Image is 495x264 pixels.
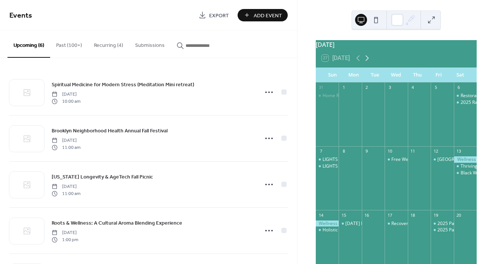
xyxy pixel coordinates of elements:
a: [US_STATE] Longevity & AgeTech Fall Picnic [52,172,153,181]
a: Roots & Wellness: A Cultural Aroma Blending Experience [52,219,182,227]
div: Recovery: Healing Paths for Individuals, Families, and Communities [385,220,407,227]
div: Black Women's Health and Wellness Resource Fair [454,170,477,176]
div: Wellness Weekend: Two Days of Community, Care, and Connection [316,220,339,227]
div: Mon [343,67,364,82]
div: 7 [318,148,324,154]
div: [DATE] [316,40,477,49]
div: LIGHTS OF HOPE [323,163,358,169]
div: 1 [341,85,346,90]
span: 11:00 am [52,190,80,197]
button: Add Event [238,9,288,21]
span: 11:00 am [52,144,80,151]
div: Thu [407,67,428,82]
div: Holistic Health and Fitness Expo [316,227,339,233]
div: LIGHTS OF HOPE, A Wisconsin Recovery Celebration and Memorial Walk [316,156,339,163]
div: 4 [410,85,416,90]
div: 11 [410,148,416,154]
div: Fri [428,67,449,82]
div: 6 [456,85,462,90]
div: 17 [387,212,392,218]
div: LIGHTS OF HOPE [316,163,339,169]
button: Submissions [129,30,171,57]
div: 9 [364,148,370,154]
div: Free Wellness Wednesday Event - Trigger Point Therapy & More [385,156,407,163]
div: 15 [341,212,346,218]
div: 13 [456,148,462,154]
div: 20 [456,212,462,218]
a: Brooklyn Neighborhood Health Annual Fall Festival [52,126,168,135]
div: 5 [433,85,439,90]
div: Home Run for Recovery 2025 [316,93,339,99]
div: Wed [385,67,407,82]
span: Events [9,8,32,23]
div: 31 [318,85,324,90]
span: [DATE] [52,183,80,190]
div: Wellness Weekend: Two Days of Community, Care, and Connection [454,156,477,163]
span: 1:00 pm [52,236,78,243]
div: 19 [433,212,439,218]
div: 14 [318,212,324,218]
div: 3 [387,85,392,90]
span: [DATE] [52,137,80,144]
div: 2 [364,85,370,90]
span: Add Event [254,12,282,19]
span: [DATE] [52,229,78,236]
a: Export [193,9,235,21]
div: 2025 Pathways to Wellness: Wellness in Action [431,220,453,227]
button: Upcoming (6) [7,30,50,58]
div: Monday Morning Recovery Laps [339,220,361,227]
div: 16 [364,212,370,218]
span: 10:00 am [52,98,80,105]
span: Brooklyn Neighborhood Health Annual Fall Festival [52,127,168,135]
div: 18 [410,212,416,218]
span: [US_STATE] Longevity & AgeTech Fall Picnic [52,173,153,181]
span: [DATE] [52,91,80,98]
div: Restorative Sound Healing for Wellness & Relaxation [454,93,477,99]
span: Roots & Wellness: A Cultural Aroma Blending Experience [52,219,182,227]
button: Past (100+) [50,30,88,57]
div: 2025 Pathways to Wellness: Wellness in Action [431,227,453,233]
div: Holistic Health and Fitness Expo [323,227,389,233]
div: Sat [449,67,471,82]
div: Thriving Together - Family Wellness Fair [454,163,477,169]
a: Spiritual Medicine for Modern Stress (Meditation Mini retreat) [52,80,194,89]
div: 10 [387,148,392,154]
div: Temecula Valley Hospital — SMART Recovery Peer Support Group [431,156,453,163]
div: Home Run for Recovery 2025 [323,93,383,99]
div: 2025 Rally for Recovery Free Registration [454,99,477,106]
button: Recurring (4) [88,30,129,57]
span: Export [209,12,229,19]
div: 8 [341,148,346,154]
div: Sun [322,67,343,82]
span: Spiritual Medicine for Modern Stress (Meditation Mini retreat) [52,81,194,89]
div: Tue [364,67,386,82]
div: [DATE] Morning Recovery Laps [345,220,410,227]
div: 12 [433,148,439,154]
div: LIGHTS OF HOPE, A [US_STATE] Recovery Celebration and [GEOGRAPHIC_DATA] [323,156,489,163]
